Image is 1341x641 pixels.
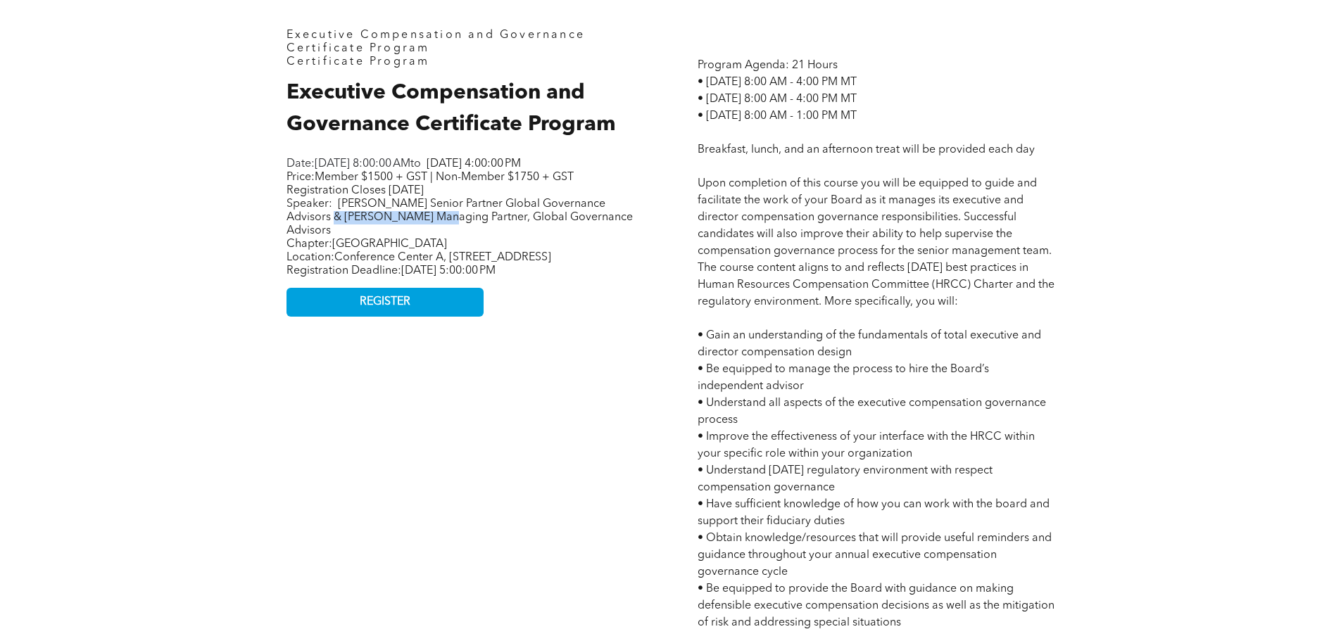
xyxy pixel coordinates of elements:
span: Location: Registration Deadline: [287,252,551,277]
span: [DATE] 5:00:00 PM [401,265,496,277]
span: REGISTER [360,296,410,309]
span: [DATE] 4:00:00 PM [427,158,521,170]
span: Chapter: [287,239,447,250]
span: Conference Center A, [STREET_ADDRESS] [334,252,551,263]
span: Certificate Program [287,56,430,68]
span: Price: [287,172,574,196]
span: Executive Compensation and Governance Certificate Program [287,82,616,135]
span: [DATE] 8:00:00 AM [315,158,410,170]
span: Speaker: [287,198,332,210]
span: Member $1500 + GST | Non-Member $1750 + GST Registration Closes [DATE] [287,172,574,196]
a: REGISTER [287,288,484,317]
span: [GEOGRAPHIC_DATA] [332,239,447,250]
span: Date: to [287,158,421,170]
span: [PERSON_NAME] Senior Partner Global Governance Advisors & [PERSON_NAME] Managing Partner, Global ... [287,198,633,236]
span: Executive Compensation and Governance Certificate Program [287,30,585,54]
